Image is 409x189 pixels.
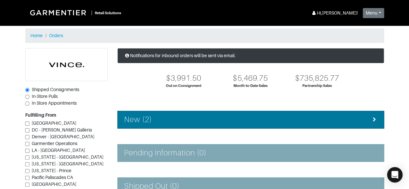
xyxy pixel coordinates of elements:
span: [US_STATE] - [GEOGRAPHIC_DATA] [32,161,103,166]
div: Partnership Sales [302,83,332,89]
span: [US_STATE] - [GEOGRAPHIC_DATA] [32,154,103,160]
div: Out on Consignment [166,83,201,89]
input: [US_STATE] - [GEOGRAPHIC_DATA] [25,155,29,160]
span: [US_STATE] - Prince [32,168,71,173]
input: In Store Appointments [25,101,29,106]
input: Garmentier Operations [25,142,29,146]
div: Month-to-Date Sales [233,83,268,89]
button: Menu [363,8,384,18]
input: [GEOGRAPHIC_DATA] [25,183,29,187]
small: Retail Solutions [95,11,121,15]
a: |Retail Solutions [25,5,124,20]
input: Denver - [GEOGRAPHIC_DATA] [25,135,29,139]
span: [GEOGRAPHIC_DATA] [32,121,76,126]
input: LA - [GEOGRAPHIC_DATA] [25,149,29,153]
span: LA - [GEOGRAPHIC_DATA] [32,148,85,153]
div: | [91,9,92,16]
span: [GEOGRAPHIC_DATA] [32,182,76,187]
input: DC - [PERSON_NAME] Galleria [25,128,29,132]
div: $5,469.75 [233,74,268,83]
input: Shipped Consignments [25,88,29,92]
span: Garmentier Operations [32,141,77,146]
div: Hi, [PERSON_NAME] ! [311,10,358,16]
h4: Pending Information (0) [124,148,207,158]
a: Orders [49,33,63,38]
span: Pacific Paliscades CA [32,175,73,180]
img: Garmentier [27,6,91,19]
span: DC - [PERSON_NAME] Galleria [32,127,92,132]
a: Home [30,33,43,38]
h4: New (2) [124,115,152,124]
img: cyAkLTq7csKWtL9WARqkkVaF.png [26,48,107,81]
input: [GEOGRAPHIC_DATA] [25,121,29,126]
input: [US_STATE] - [GEOGRAPHIC_DATA] [25,162,29,166]
div: $3,991.50 [166,74,201,83]
div: Notifications for inbound orders will be sent via email. [117,48,384,63]
nav: breadcrumb [25,28,384,43]
div: Open Intercom Messenger [387,167,403,183]
span: In-Store Pulls [32,94,58,99]
span: Shipped Consignments [32,87,79,92]
span: In Store Appointments [32,100,77,106]
label: Fulfilling From [25,112,56,119]
div: $735,825.77 [295,74,339,83]
span: Denver - [GEOGRAPHIC_DATA] [32,134,94,139]
input: Pacific Paliscades CA [25,176,29,180]
input: [US_STATE] - Prince [25,169,29,173]
input: In-Store Pulls [25,95,29,99]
